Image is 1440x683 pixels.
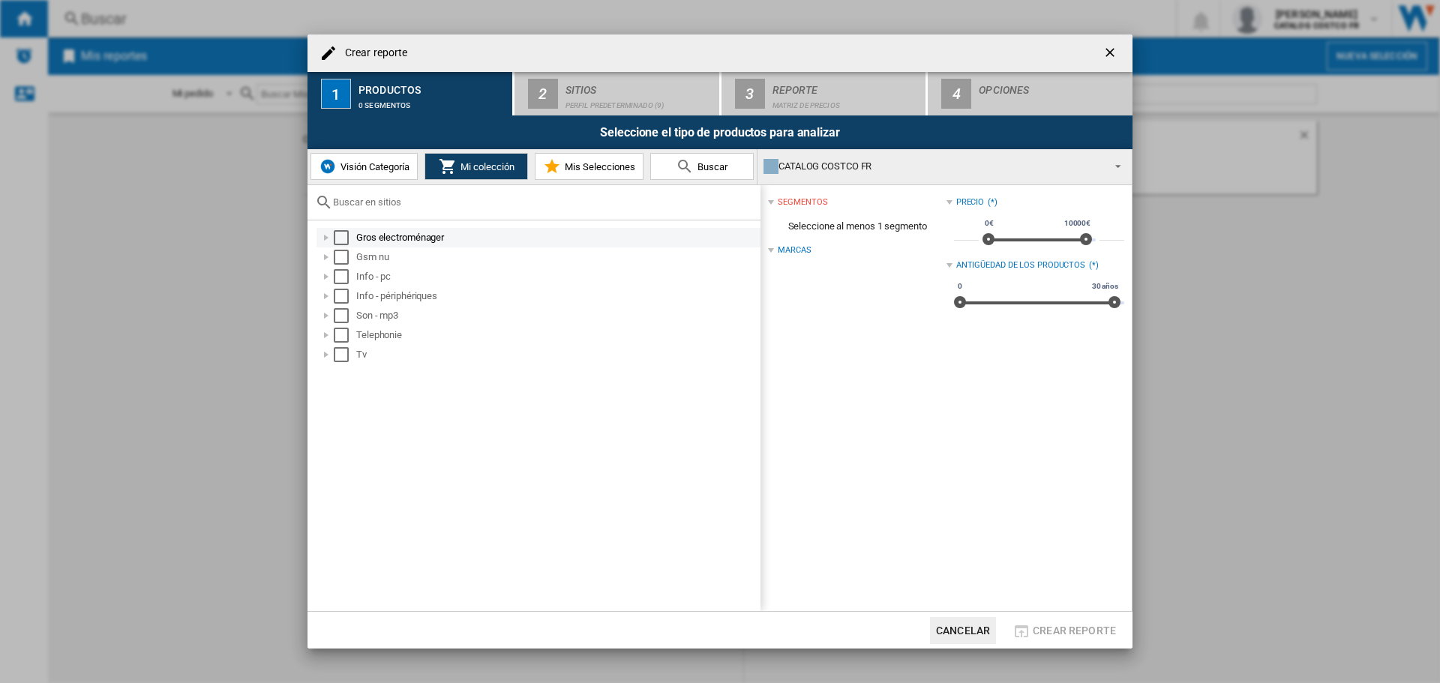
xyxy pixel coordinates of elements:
div: Son - mp3 [356,308,758,323]
div: Sitios [565,78,713,94]
button: 1 Productos 0 segmentos [307,72,514,115]
div: Reporte [772,78,920,94]
md-checkbox: Select [334,289,356,304]
div: 0 segmentos [358,94,506,109]
md-checkbox: Select [334,269,356,284]
div: 3 [735,79,765,109]
span: Mi colección [457,161,514,172]
button: 2 Sitios Perfil predeterminado (9) [514,72,721,115]
div: segmentos [778,196,827,208]
span: Buscar [694,161,727,172]
button: 4 Opciones [928,72,1132,115]
md-checkbox: Select [334,230,356,245]
div: Telephonie [356,328,758,343]
button: Crear reporte [1008,617,1120,644]
div: Info - pc [356,269,758,284]
span: Crear reporte [1033,625,1116,637]
button: Buscar [650,153,754,180]
div: 4 [941,79,971,109]
div: 1 [321,79,351,109]
button: Cancelar [930,617,996,644]
div: Gros electroménager [356,230,758,245]
button: Visión Categoría [310,153,418,180]
button: getI18NText('BUTTONS.CLOSE_DIALOG') [1096,38,1126,68]
div: Productos [358,78,506,94]
md-checkbox: Select [334,250,356,265]
button: 3 Reporte Matriz de precios [721,72,928,115]
img: wiser-icon-blue.png [319,157,337,175]
div: Opciones [979,78,1126,94]
div: Gsm nu [356,250,758,265]
div: Marcas [778,244,811,256]
span: 30 años [1090,280,1120,292]
span: Seleccione al menos 1 segmento [768,212,946,241]
input: Buscar en sitios [333,196,753,208]
ng-md-icon: getI18NText('BUTTONS.CLOSE_DIALOG') [1102,45,1120,63]
div: Perfil predeterminado (9) [565,94,713,109]
div: Matriz de precios [772,94,920,109]
div: 2 [528,79,558,109]
div: Tv [356,347,758,362]
div: Precio [956,196,984,208]
div: Antigüedad de los productos [956,259,1085,271]
md-checkbox: Select [334,308,356,323]
div: Seleccione el tipo de productos para analizar [307,115,1132,149]
button: Mi colección [424,153,528,180]
button: Mis Selecciones [535,153,643,180]
span: 0 [955,280,964,292]
span: 10000€ [1062,217,1093,229]
span: Mis Selecciones [561,161,635,172]
md-checkbox: Select [334,347,356,362]
h4: Crear reporte [337,46,407,61]
md-checkbox: Select [334,328,356,343]
span: Visión Categoría [337,161,409,172]
div: Info - périphériques [356,289,758,304]
span: 0€ [982,217,996,229]
div: CATALOG COSTCO FR [763,156,1102,177]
